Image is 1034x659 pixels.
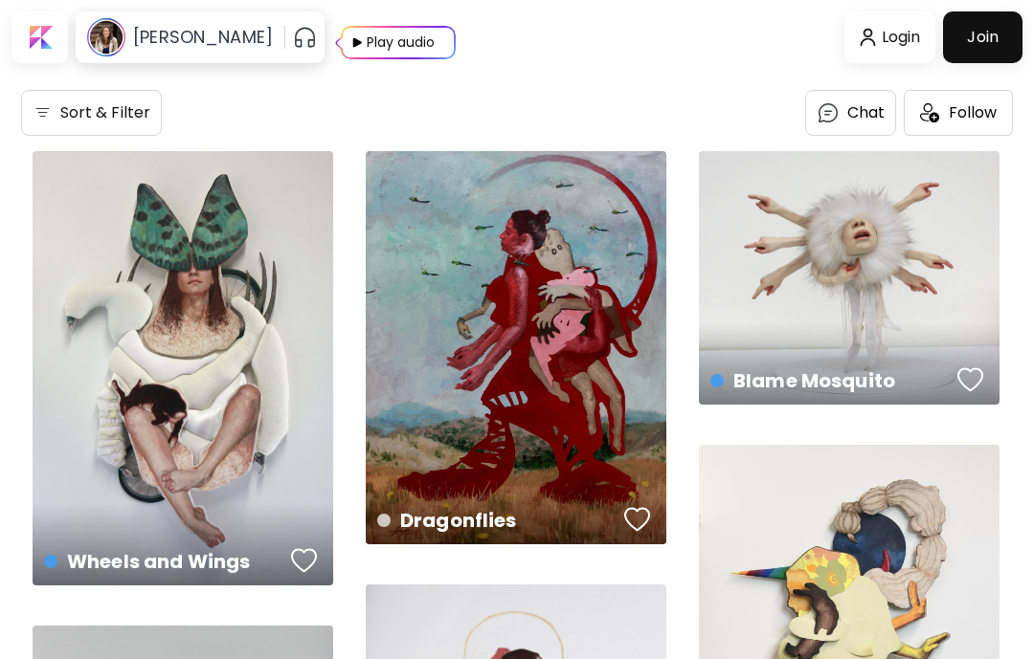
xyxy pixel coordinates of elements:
a: Wheels and Wingsfavoriteshttps://cdn.kaleido.art/CDN/Artwork/141104/Primary/medium.webp?updated=6... [33,151,333,585]
img: chatIcon [817,101,840,124]
h6: [PERSON_NAME] [133,26,273,49]
img: icon [920,103,939,122]
img: Play [333,26,345,60]
button: favorites [286,541,323,580]
div: Play audio [365,26,437,59]
button: favorites [619,500,656,538]
h4: Wheels and Wings [44,547,284,576]
a: Blame Mosquitofavoriteshttps://cdn.kaleido.art/CDN/Artwork/163669/Primary/medium.webp?updated=730443 [699,151,1000,405]
h4: Dragonflies [377,506,618,535]
p: Chat [847,101,886,124]
a: Dragonfliesfavoriteshttps://cdn.kaleido.art/CDN/Artwork/141108/Primary/medium.webp?updated=633670 [366,151,666,544]
span: Follow [949,103,997,122]
a: Join [943,11,1023,63]
button: favorites [953,361,989,399]
h6: Sort & Filter [60,101,151,124]
button: pauseOutline IconGradient Icon [293,22,317,53]
img: Play [341,26,365,59]
div: Follow [904,90,1013,136]
h4: Blame Mosquito [710,366,951,395]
